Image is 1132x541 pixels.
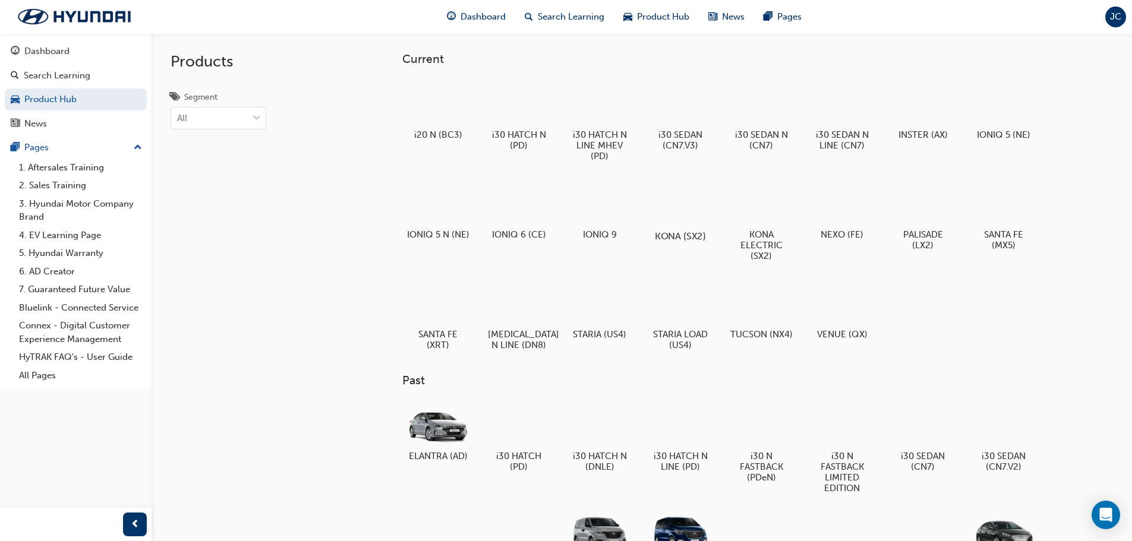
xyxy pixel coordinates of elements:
a: Bluelink - Connected Service [14,299,147,317]
a: 3. Hyundai Motor Company Brand [14,195,147,226]
h3: Past [402,374,1077,387]
h5: IONIQ 5 (NE) [973,129,1035,140]
h5: i30 N FASTBACK (PDeN) [730,451,793,483]
span: tags-icon [171,93,179,103]
h5: i30 SEDAN N LINE (CN7) [811,129,874,151]
a: PALISADE (LX2) [887,175,958,255]
a: TUCSON (NX4) [726,275,797,344]
h5: i30 N FASTBACK LIMITED EDITION [811,451,874,493]
div: Search Learning [24,69,90,83]
h5: SANTA FE (XRT) [407,329,469,350]
span: car-icon [11,94,20,105]
a: [MEDICAL_DATA] N LINE (DN8) [483,275,554,355]
div: Segment [184,91,217,103]
span: pages-icon [764,10,772,24]
h5: VENUE (QX) [811,329,874,340]
button: Pages [5,137,147,159]
a: Dashboard [5,40,147,62]
h5: i30 HATCH N (DNLE) [569,451,631,472]
img: Trak [6,4,143,29]
span: Search Learning [538,10,604,24]
a: ELANTRA (AD) [402,397,474,466]
h5: ELANTRA (AD) [407,451,469,461]
div: News [24,117,47,131]
a: i30 SEDAN (CN7) [887,397,958,477]
a: IONIQ 5 (NE) [968,75,1039,144]
span: Pages [777,10,802,24]
h5: KONA ELECTRIC (SX2) [730,229,793,261]
h5: i30 SEDAN (CN7.V3) [649,129,712,151]
a: News [5,113,147,135]
a: SANTA FE (MX5) [968,175,1039,255]
a: i30 HATCH N LINE MHEV (PD) [564,75,635,166]
h5: NEXO (FE) [811,229,874,240]
div: Dashboard [24,45,70,58]
a: i30 SEDAN N (CN7) [726,75,797,155]
h5: SANTA FE (MX5) [973,229,1035,251]
a: VENUE (QX) [806,275,878,344]
a: i30 HATCH N (PD) [483,75,554,155]
h5: [MEDICAL_DATA] N LINE (DN8) [488,329,550,350]
a: 1. Aftersales Training [14,159,147,177]
span: JC [1110,10,1121,24]
a: i30 SEDAN N LINE (CN7) [806,75,878,155]
span: Product Hub [637,10,689,24]
h5: i30 SEDAN (CN7.V2) [973,451,1035,472]
div: Pages [24,141,49,154]
span: news-icon [11,119,20,129]
a: guage-iconDashboard [437,5,515,29]
h5: i30 HATCH N LINE (PD) [649,451,712,472]
span: guage-icon [447,10,456,24]
a: car-iconProduct Hub [614,5,699,29]
div: Open Intercom Messenger [1092,501,1120,529]
a: IONIQ 6 (CE) [483,175,554,244]
a: INSTER (AX) [887,75,958,144]
h5: STARIA LOAD (US4) [649,329,712,350]
h5: IONIQ 6 (CE) [488,229,550,240]
a: i30 SEDAN (CN7.V3) [645,75,716,155]
a: i30 HATCH N (DNLE) [564,397,635,477]
span: news-icon [708,10,717,24]
a: i30 N FASTBACK (PDeN) [726,397,797,488]
span: News [722,10,745,24]
span: down-icon [253,111,261,126]
a: STARIA (US4) [564,275,635,344]
h3: Current [402,52,1077,66]
button: JC [1105,7,1126,27]
h5: KONA (SX2) [647,230,713,242]
a: i30 N FASTBACK LIMITED EDITION [806,397,878,498]
a: IONIQ 5 N (NE) [402,175,474,244]
a: search-iconSearch Learning [515,5,614,29]
h5: IONIQ 5 N (NE) [407,229,469,240]
h5: i30 SEDAN N (CN7) [730,129,793,151]
a: pages-iconPages [754,5,811,29]
span: prev-icon [131,517,140,532]
a: 5. Hyundai Warranty [14,244,147,262]
a: 7. Guaranteed Future Value [14,280,147,299]
div: All [177,112,187,125]
button: DashboardSearch LearningProduct HubNews [5,38,147,137]
a: i30 SEDAN (CN7.V2) [968,397,1039,477]
h5: TUCSON (NX4) [730,329,793,340]
h5: i30 HATCH N (PD) [488,129,550,151]
a: i30 HATCH N LINE (PD) [645,397,716,477]
span: car-icon [623,10,632,24]
a: HyTRAK FAQ's - User Guide [14,348,147,366]
span: up-icon [134,140,142,156]
h5: i30 HATCH N LINE MHEV (PD) [569,129,631,162]
span: guage-icon [11,46,20,57]
span: search-icon [525,10,533,24]
a: All Pages [14,366,147,385]
h5: i30 SEDAN (CN7) [892,451,954,472]
h5: i30 HATCH (PD) [488,451,550,472]
a: 2. Sales Training [14,176,147,195]
a: 6. AD Creator [14,262,147,281]
a: SANTA FE (XRT) [402,275,474,355]
a: STARIA LOAD (US4) [645,275,716,355]
h5: IONIQ 9 [569,229,631,240]
a: 4. EV Learning Page [14,226,147,245]
a: KONA ELECTRIC (SX2) [726,175,797,265]
a: i30 HATCH (PD) [483,397,554,477]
